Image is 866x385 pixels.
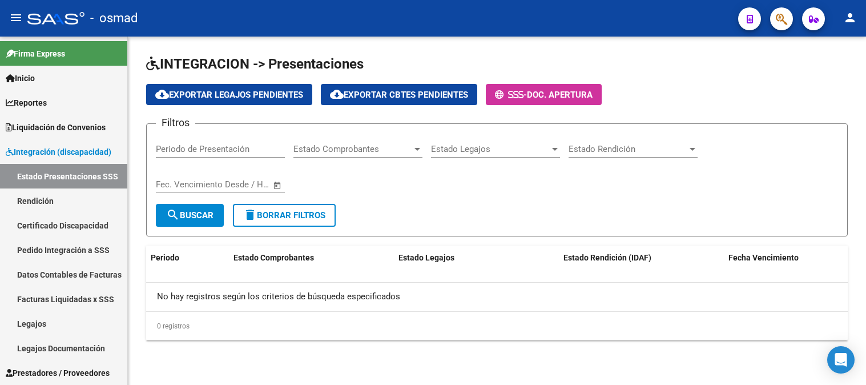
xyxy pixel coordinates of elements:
datatable-header-cell: Estado Rendición (IDAF) [559,246,724,270]
span: Periodo [151,253,179,262]
span: Prestadores / Proveedores [6,367,110,379]
span: Liquidación de Convenios [6,121,106,134]
button: -Doc. Apertura [486,84,602,105]
button: Open calendar [271,179,284,192]
span: Exportar Cbtes Pendientes [330,90,468,100]
mat-icon: search [166,208,180,222]
mat-icon: menu [9,11,23,25]
datatable-header-cell: Estado Legajos [394,246,559,270]
span: - [495,90,527,100]
input: Fecha inicio [156,179,202,190]
button: Exportar Cbtes Pendientes [321,84,477,105]
mat-icon: cloud_download [330,87,344,101]
datatable-header-cell: Estado Comprobantes [229,246,394,270]
span: Fecha Vencimiento [728,253,799,262]
button: Borrar Filtros [233,204,336,227]
span: Integración (discapacidad) [6,146,111,158]
span: - osmad [90,6,138,31]
div: Open Intercom Messenger [827,346,855,374]
span: Doc. Apertura [527,90,593,100]
span: Borrar Filtros [243,210,325,220]
button: Exportar Legajos Pendientes [146,84,312,105]
span: Estado Legajos [431,144,550,154]
mat-icon: person [843,11,857,25]
div: No hay registros según los criterios de búsqueda especificados [146,283,848,311]
span: Estado Comprobantes [293,144,412,154]
span: Buscar [166,210,214,220]
mat-icon: delete [243,208,257,222]
span: Estado Rendición (IDAF) [563,253,651,262]
mat-icon: cloud_download [155,87,169,101]
span: Firma Express [6,47,65,60]
span: Exportar Legajos Pendientes [155,90,303,100]
span: Reportes [6,97,47,109]
datatable-header-cell: Fecha Vencimiento [724,246,848,270]
span: Estado Rendición [569,144,687,154]
span: Inicio [6,72,35,85]
datatable-header-cell: Periodo [146,246,229,270]
button: Buscar [156,204,224,227]
span: Estado Legajos [398,253,454,262]
h3: Filtros [156,115,195,131]
span: INTEGRACION -> Presentaciones [146,56,364,72]
input: Fecha fin [212,179,268,190]
span: Estado Comprobantes [233,253,314,262]
div: 0 registros [146,312,848,340]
